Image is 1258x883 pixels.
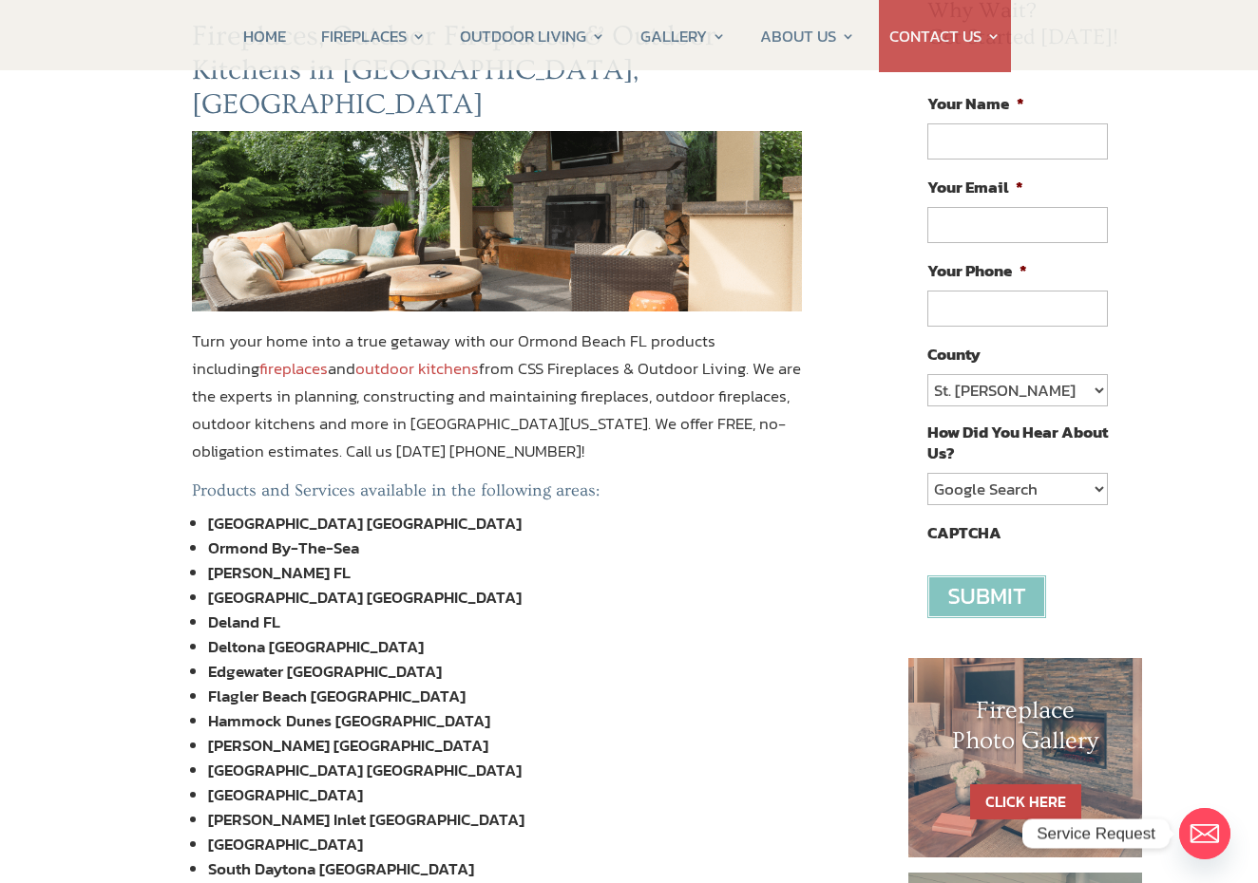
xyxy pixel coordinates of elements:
[208,511,802,535] li: [GEOGRAPHIC_DATA] [GEOGRAPHIC_DATA]
[946,696,1104,764] h1: Fireplace Photo Gallery
[208,659,802,684] li: Edgewater [GEOGRAPHIC_DATA]
[927,422,1108,463] label: How Did You Hear About Us?
[208,807,802,832] li: [PERSON_NAME] Inlet [GEOGRAPHIC_DATA]
[208,856,802,881] li: South Daytona [GEOGRAPHIC_DATA]
[927,260,1027,281] label: Your Phone
[927,93,1024,114] label: Your Name
[208,535,802,560] li: Ormond By-The-Sea
[192,131,802,311] img: ormond-beach-fl
[208,610,802,634] li: Deland FL
[970,784,1081,819] a: CLICK HERE
[208,560,802,585] li: [PERSON_NAME] FL
[208,684,802,708] li: Flagler Beach [GEOGRAPHIC_DATA]
[208,708,802,733] li: Hammock Dunes [GEOGRAPHIC_DATA]
[208,585,802,610] li: [GEOGRAPHIC_DATA] [GEOGRAPHIC_DATA]
[208,782,802,807] li: [GEOGRAPHIC_DATA]
[192,19,802,131] h2: Fireplaces, Outdoor Fireplaces, & Outdoor Kitchens in [GEOGRAPHIC_DATA], [GEOGRAPHIC_DATA]
[208,733,802,758] li: [PERSON_NAME] [GEOGRAPHIC_DATA]
[927,575,1046,618] input: Submit
[192,328,802,481] p: Turn your home into a true getaway with our Ormond Beach FL products including and from CSS Firep...
[208,832,802,856] li: [GEOGRAPHIC_DATA]
[192,480,802,511] h5: Products and Services available in the following areas:
[208,634,802,659] li: Deltona [GEOGRAPHIC_DATA]
[259,356,328,381] a: fireplaces
[927,177,1023,197] label: Your Email
[927,344,981,365] label: County
[1179,808,1230,859] a: Email
[927,522,1001,543] label: CAPTCHA
[208,758,802,782] li: [GEOGRAPHIC_DATA] [GEOGRAPHIC_DATA]
[355,356,479,381] a: outdoor kitchens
